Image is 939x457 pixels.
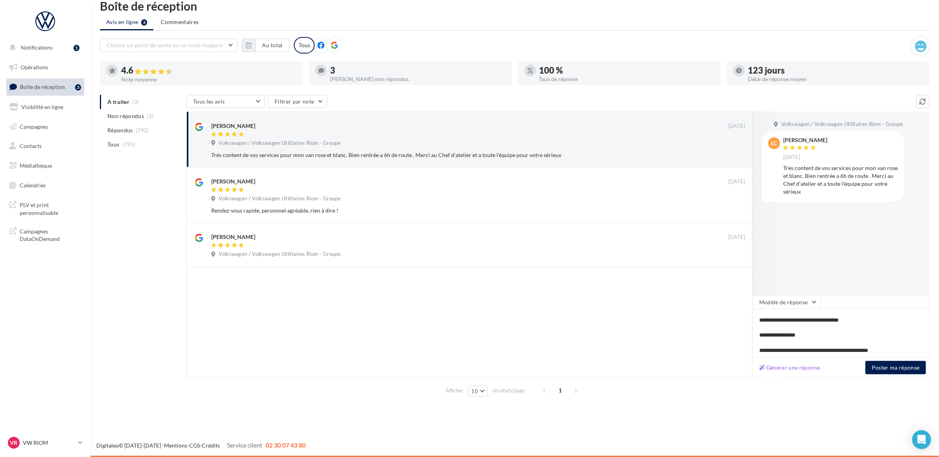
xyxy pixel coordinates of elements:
[211,207,694,215] div: Rendez-vous rapide, personnel agréable, rien à dire !
[242,39,290,52] button: Au total
[5,39,83,56] button: Notifications 1
[771,139,777,147] span: lc
[219,195,341,202] span: Volkswagen / Volkswagen Utilitaires Riom - Groupe
[756,363,823,372] button: Générer une réponse
[186,95,265,108] button: Tous les avis
[161,18,199,26] span: Commentaires
[21,44,53,51] span: Notifications
[728,234,745,241] span: [DATE]
[20,83,65,90] span: Boîte de réception
[20,162,52,169] span: Médiathèque
[21,104,63,110] span: Visibilité en ligne
[539,76,714,82] div: Taux de réponse
[783,154,801,161] span: [DATE]
[122,141,136,148] span: (795)
[783,164,898,196] div: Très content de vos services pour mon van rose et blanc. Bien rentrée a 6h de route . Merci au Ch...
[554,384,566,397] span: 1
[472,388,478,394] span: 10
[5,196,86,220] a: PLV et print personnalisable
[748,76,923,82] div: Délai de réponse moyen
[912,430,931,449] div: Open Intercom Messenger
[136,127,149,133] span: (792)
[107,112,144,120] span: Non répondus
[10,439,18,447] span: VR
[20,200,81,216] span: PLV et print personnalisable
[211,178,255,185] div: [PERSON_NAME]
[5,157,86,174] a: Médiathèque
[6,435,84,450] a: VR VW RIOM
[5,99,86,115] a: Visibilité en ligne
[20,226,81,243] span: Campagnes DataOnDemand
[5,59,86,76] a: Opérations
[211,233,255,241] div: [PERSON_NAME]
[5,118,86,135] a: Campagnes
[219,140,341,147] span: Volkswagen / Volkswagen Utilitaires Riom - Groupe
[211,151,694,159] div: Très content de vos services pour mon van rose et blanc. Bien rentrée a 6h de route . Merci au Ch...
[193,98,225,105] span: Tous les avis
[107,141,119,148] span: Tous
[753,296,821,309] button: Modèle de réponse
[266,441,306,449] span: 02 30 07 43 80
[96,442,306,449] span: © [DATE]-[DATE] - - -
[5,223,86,246] a: Campagnes DataOnDemand
[20,182,46,189] span: Calendrier
[781,121,903,128] span: Volkswagen / Volkswagen Utilitaires Riom - Groupe
[100,39,238,52] button: Choisir un point de vente ou un code magasin
[539,66,714,75] div: 100 %
[75,84,81,91] div: 3
[728,123,745,130] span: [DATE]
[107,42,223,48] span: Choisir un point de vente ou un code magasin
[20,142,42,149] span: Contacts
[74,45,79,51] div: 1
[202,442,220,449] a: Crédits
[23,439,75,447] p: VW RIOM
[219,251,341,258] span: Volkswagen / Volkswagen Utilitaires Riom - Groupe
[268,95,327,108] button: Filtrer par note
[783,137,827,143] div: [PERSON_NAME]
[330,66,505,75] div: 3
[211,122,255,130] div: [PERSON_NAME]
[121,66,296,75] div: 4.6
[147,113,154,119] span: (3)
[5,138,86,154] a: Contacts
[20,123,48,130] span: Campagnes
[121,77,296,82] div: Note moyenne
[227,441,262,449] span: Service client
[96,442,119,449] a: Digitaleo
[865,361,926,374] button: Poster ma réponse
[330,76,505,82] div: [PERSON_NAME] non répondus
[446,387,464,394] span: Afficher
[5,78,86,95] a: Boîte de réception3
[164,442,187,449] a: Mentions
[748,66,923,75] div: 123 jours
[5,177,86,194] a: Calendrier
[255,39,290,52] button: Au total
[189,442,200,449] a: CGS
[468,386,488,397] button: 10
[728,178,745,185] span: [DATE]
[294,37,315,54] div: Tous
[20,64,48,70] span: Opérations
[107,126,133,134] span: Répondus
[492,387,525,394] span: résultats/page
